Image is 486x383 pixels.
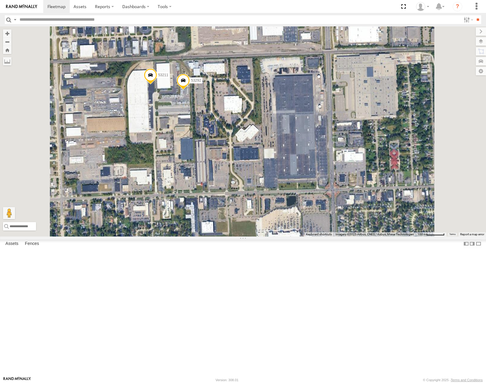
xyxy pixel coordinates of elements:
label: Map Settings [476,67,486,75]
button: Map Scale: 100 m per 57 pixels [416,232,446,237]
button: Zoom out [3,38,11,46]
button: Zoom Home [3,46,11,54]
a: Terms and Conditions [451,378,483,382]
label: Search Query [13,15,17,24]
div: Version: 308.01 [216,378,238,382]
button: Zoom in [3,29,11,38]
label: Dock Summary Table to the Left [463,240,469,248]
div: © Copyright 2025 - [423,378,483,382]
span: 53292 [191,78,201,83]
label: Hide Summary Table [475,240,481,248]
label: Measure [3,57,11,65]
label: Assets [2,240,21,248]
img: rand-logo.svg [6,5,37,9]
a: Visit our Website [3,377,31,383]
button: Keyboard shortcuts [306,232,332,237]
span: 100 m [418,233,426,236]
span: 53211 [158,73,168,77]
label: Dock Summary Table to the Right [469,240,475,248]
a: Terms (opens in new tab) [449,233,456,235]
button: Drag Pegman onto the map to open Street View [3,207,15,219]
span: Imagery ©2025 Airbus, CNES / Airbus, Maxar Technologies [336,233,414,236]
i: ? [453,2,462,11]
label: Search Filter Options [461,15,474,24]
a: Report a map error [460,233,484,236]
label: Fences [22,240,42,248]
div: Miky Transport [414,2,431,11]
